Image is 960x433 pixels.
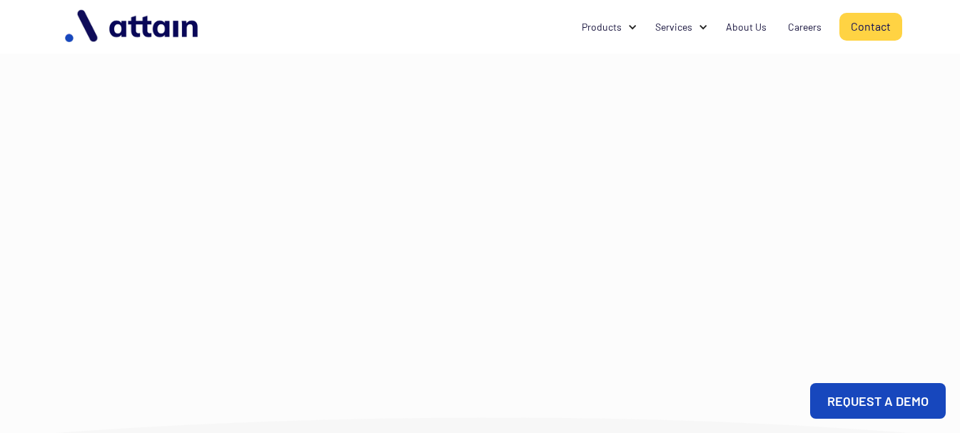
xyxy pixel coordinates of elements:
div: Products [582,20,622,34]
div: Services [655,20,692,34]
div: Careers [788,20,822,34]
a: Careers [777,14,832,41]
a: About Us [715,14,777,41]
a: Contact [839,13,902,41]
img: logo [58,4,208,49]
div: About Us [726,20,767,34]
a: REQUEST A DEMO [810,383,946,419]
